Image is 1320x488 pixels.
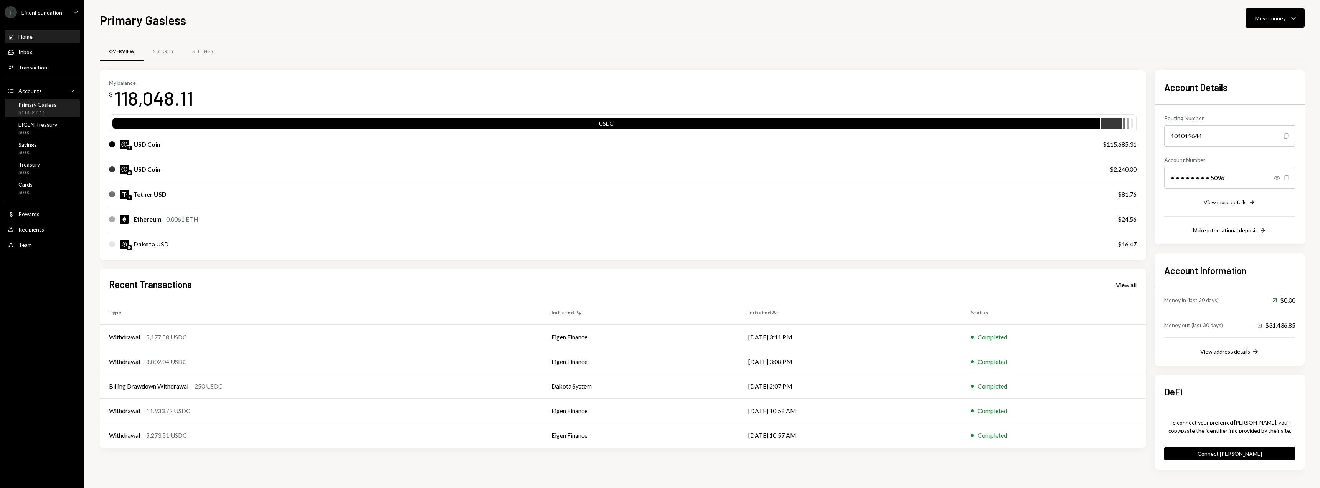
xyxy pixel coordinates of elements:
div: Security [153,48,174,55]
button: View address details [1200,348,1259,356]
td: [DATE] 3:11 PM [739,325,962,349]
div: View all [1116,281,1137,289]
div: Money in (last 30 days) [1164,296,1219,304]
div: Cards [18,181,33,188]
th: Initiated At [739,300,962,325]
div: $31,436.85 [1257,321,1295,330]
td: Eigen Finance [542,349,739,374]
div: $0.00 [1272,296,1295,305]
div: E [5,6,17,18]
div: Recipients [18,226,44,233]
a: Inbox [5,45,80,59]
div: Completed [978,357,1007,366]
th: Initiated By [542,300,739,325]
div: Primary Gasless [18,101,57,108]
div: 11,933.72 USDC [146,406,190,415]
div: 101019644 [1164,125,1295,147]
a: Transactions [5,60,80,74]
div: Treasury [18,161,40,168]
div: USD Coin [134,140,160,149]
div: Savings [18,141,37,148]
button: Make international deposit [1193,227,1267,235]
div: Withdrawal [109,357,140,366]
div: 0.0061 ETH [166,215,198,224]
div: $81.76 [1118,190,1137,199]
div: Withdrawal [109,406,140,415]
td: Dakota System [542,374,739,399]
div: Move money [1255,14,1286,22]
div: Settings [192,48,213,55]
div: 8,802.04 USDC [146,357,187,366]
img: USDC [120,165,129,174]
div: Withdrawal [109,333,140,342]
div: Routing Number [1164,114,1295,122]
div: Completed [978,406,1007,415]
div: USD Coin [134,165,160,174]
img: base-mainnet [127,170,132,175]
div: Inbox [18,49,32,55]
img: ethereum-mainnet [127,146,132,150]
a: View all [1116,280,1137,289]
th: Status [962,300,1146,325]
button: Connect [PERSON_NAME] [1164,447,1295,460]
div: View address details [1200,348,1250,355]
div: USDC [112,119,1100,130]
a: Settings [183,42,222,61]
div: $2,240.00 [1110,165,1137,174]
div: Tether USD [134,190,167,199]
div: 5,177.58 USDC [146,333,187,342]
div: $24.56 [1118,215,1137,224]
div: Completed [978,382,1007,391]
div: $115,685.31 [1103,140,1137,149]
div: Completed [978,431,1007,440]
button: View more details [1204,199,1256,207]
div: 118,048.11 [114,86,193,110]
button: Move money [1246,8,1305,28]
a: Security [144,42,183,61]
div: $0.00 [18,189,33,196]
div: $0.00 [18,129,57,136]
a: Accounts [5,84,80,98]
td: Eigen Finance [542,325,739,349]
div: 250 USDC [195,382,223,391]
a: Overview [100,42,144,61]
div: Overview [109,48,135,55]
div: Transactions [18,64,50,71]
a: Team [5,238,80,251]
td: [DATE] 3:08 PM [739,349,962,374]
a: Savings$0.00 [5,139,80,157]
div: Money out (last 30 days) [1164,321,1223,329]
div: Rewards [18,211,40,217]
div: To connect your preferred [PERSON_NAME], you'll copy/paste the identifier info provided by their ... [1164,419,1295,435]
a: Primary Gasless$118,048.11 [5,99,80,117]
div: Billing Drawdown Withdrawal [109,382,188,391]
td: [DATE] 2:07 PM [739,374,962,399]
div: Ethereum [134,215,162,224]
td: [DATE] 10:57 AM [739,423,962,448]
a: Cards$0.00 [5,179,80,197]
img: base-mainnet [127,245,132,250]
h1: Primary Gasless [100,12,186,28]
div: Team [18,242,32,248]
div: EIGEN Treasury [18,121,57,128]
div: • • • • • • • • 5096 [1164,167,1295,189]
img: USDT [120,190,129,199]
div: 5,273.51 USDC [146,431,187,440]
img: USDC [120,140,129,149]
div: Make international deposit [1193,227,1257,233]
a: Treasury$0.00 [5,159,80,177]
div: Completed [978,333,1007,342]
h2: DeFi [1164,385,1295,398]
a: Recipients [5,222,80,236]
img: DKUSD [120,240,129,249]
div: $118,048.11 [18,109,57,116]
div: Withdrawal [109,431,140,440]
div: Home [18,33,33,40]
h2: Recent Transactions [109,278,192,291]
td: Eigen Finance [542,423,739,448]
img: ETH [120,215,129,224]
div: Account Number [1164,156,1295,164]
div: EigenFoundation [21,9,62,16]
a: EIGEN Treasury$0.00 [5,119,80,137]
div: $0.00 [18,149,37,156]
